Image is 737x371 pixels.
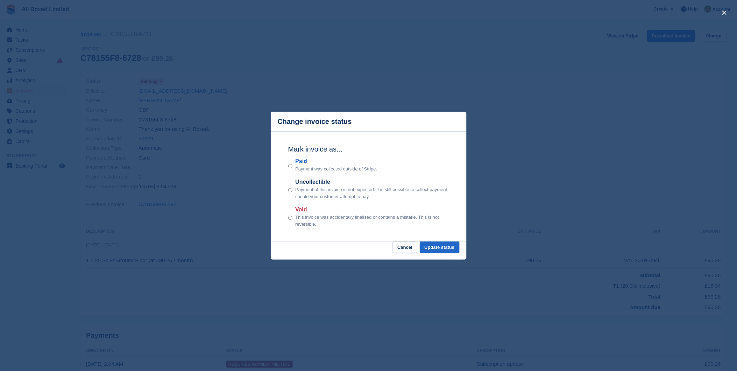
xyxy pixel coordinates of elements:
[295,157,377,166] label: Paid
[420,241,460,253] button: Update status
[719,7,730,18] button: close
[295,205,449,214] label: Void
[295,186,449,200] p: Payment of this invoice is not expected. It is still possible to collect payment should your cust...
[278,118,352,126] p: Change invoice status
[288,144,449,154] h2: Mark invoice as...
[295,178,449,186] label: Uncollectible
[392,241,417,253] button: Cancel
[295,166,377,173] p: Payment was collected outside of Stripe.
[295,214,449,227] p: This invoice was accidentally finalised or contains a mistake. This is not reversible.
